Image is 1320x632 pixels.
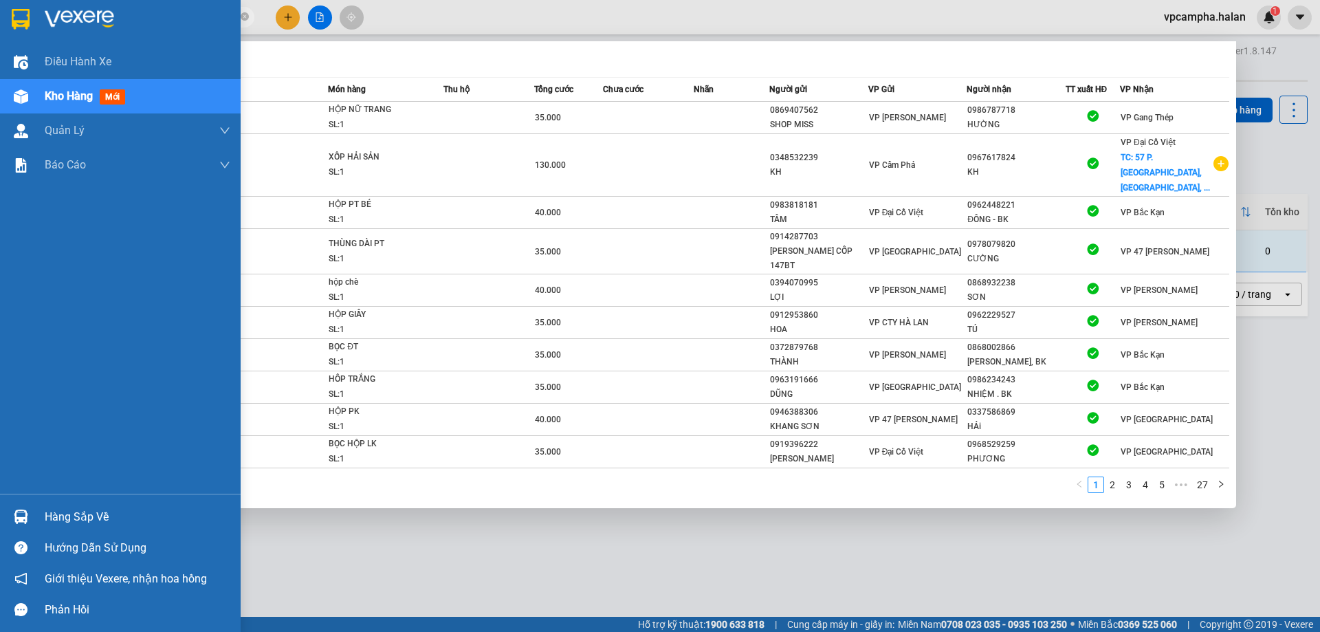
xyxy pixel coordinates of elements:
div: THÀNH [770,355,867,369]
div: SL: 1 [329,252,432,267]
span: Người gửi [769,85,807,94]
span: VP 47 [PERSON_NAME] [1121,247,1209,257]
img: warehouse-icon [14,55,28,69]
div: 0986234243 [967,373,1064,387]
li: 1 [1088,477,1104,493]
div: TÂM [770,213,867,227]
li: 27 [1192,477,1213,493]
a: 4 [1138,477,1153,492]
div: 0348532239 [770,151,867,165]
div: 0868002866 [967,340,1064,355]
img: warehouse-icon [14,89,28,104]
div: Hướng dẫn sử dụng [45,538,230,558]
span: VP [PERSON_NAME] [869,113,946,122]
div: 0962229527 [967,308,1064,323]
div: 0868932238 [967,276,1064,290]
span: 35.000 [535,113,561,122]
div: PHƯƠNG [967,452,1064,466]
span: VP CTY HÀ LAN [869,318,929,327]
div: DŨNG [770,387,867,402]
span: 35.000 [535,447,561,457]
div: KHANG SƠN [770,419,867,434]
a: 2 [1105,477,1120,492]
span: Chưa cước [603,85,643,94]
li: 3 [1121,477,1137,493]
span: down [219,125,230,136]
span: VP Bắc Kạn [1121,208,1165,217]
span: VP Đại Cồ Việt [1121,138,1176,147]
span: 40.000 [535,415,561,424]
span: Người nhận [967,85,1011,94]
div: 0946388306 [770,405,867,419]
img: logo.jpg [17,17,120,86]
div: Phản hồi [45,600,230,620]
div: Hàng sắp về [45,507,230,527]
a: 5 [1154,477,1169,492]
a: 27 [1193,477,1212,492]
div: 0978079820 [967,237,1064,252]
div: HỘP PK [329,404,432,419]
span: VP Cẩm Phả [869,160,915,170]
div: LỢI [770,290,867,305]
li: Next Page [1213,477,1229,493]
a: 1 [1088,477,1103,492]
span: 35.000 [535,318,561,327]
div: 0919396222 [770,437,867,452]
div: 0983818181 [770,198,867,213]
div: 0914287703 [770,230,867,244]
span: 35.000 [535,350,561,360]
span: VP Đại Cồ Việt [869,447,924,457]
span: 35.000 [535,247,561,257]
span: VP [PERSON_NAME] [1121,285,1198,295]
li: 271 - [PERSON_NAME] - [GEOGRAPHIC_DATA] - [GEOGRAPHIC_DATA] [129,34,575,51]
span: message [14,603,27,616]
div: SL: 1 [329,355,432,370]
div: SL: 1 [329,165,432,180]
img: warehouse-icon [14,510,28,524]
b: GỬI : VP Đại Cồ Việt [17,94,188,116]
div: 0962448221 [967,198,1064,213]
div: THÙNG DÀI PT [329,237,432,252]
span: VP [PERSON_NAME] [869,350,946,360]
span: down [219,160,230,171]
span: VP Bắc Kạn [1121,382,1165,392]
div: 0372879768 [770,340,867,355]
span: Nhãn [694,85,714,94]
span: Thu hộ [443,85,470,94]
div: SL: 1 [329,452,432,467]
div: 0967617824 [967,151,1064,165]
span: 40.000 [535,208,561,217]
span: Giới thiệu Vexere, nhận hoa hồng [45,570,207,587]
div: SL: 1 [329,118,432,133]
span: 40.000 [535,285,561,295]
span: 35.000 [535,382,561,392]
span: Tổng cước [534,85,573,94]
div: KH [770,165,867,179]
span: VP Gửi [868,85,894,94]
div: NHIỆM . BK [967,387,1064,402]
div: [PERSON_NAME], BK [967,355,1064,369]
span: Báo cáo [45,156,86,173]
div: TÚ [967,323,1064,337]
span: TC: 57 P. [GEOGRAPHIC_DATA], [GEOGRAPHIC_DATA], ... [1121,153,1210,193]
span: Kho hàng [45,89,93,102]
div: BỌC HỘP LK [329,437,432,452]
span: mới [100,89,125,105]
div: 0912953860 [770,308,867,323]
img: warehouse-icon [14,124,28,138]
div: BỌC ĐT [329,340,432,355]
div: CƯỜNG [967,252,1064,266]
span: question-circle [14,541,27,554]
div: SHOP MISS [770,118,867,132]
span: VP [PERSON_NAME] [869,285,946,295]
div: 0869407562 [770,103,867,118]
div: [PERSON_NAME] CỐP 147BT [770,244,867,273]
span: TT xuất HĐ [1066,85,1108,94]
div: HỘP PT BÉ [329,197,432,213]
span: Món hàng [328,85,366,94]
li: Next 5 Pages [1170,477,1192,493]
div: HỘP GIẦY [329,307,432,323]
span: VP Nhận [1120,85,1154,94]
span: VP Bắc Kạn [1121,350,1165,360]
button: right [1213,477,1229,493]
